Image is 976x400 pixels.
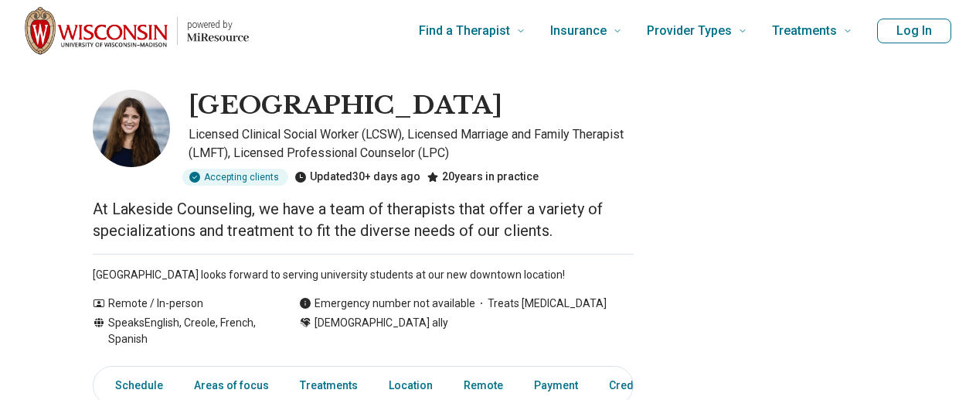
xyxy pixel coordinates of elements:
div: Remote / In-person [93,296,268,312]
span: Provider Types [647,20,732,42]
span: Find a Therapist [419,20,510,42]
span: Treatments [772,20,837,42]
div: 20 years in practice [427,169,539,186]
a: Home page [25,6,249,56]
p: [GEOGRAPHIC_DATA] looks forward to serving university students at our new downtown location! [93,267,634,283]
p: powered by [187,19,249,31]
span: [DEMOGRAPHIC_DATA] ally [315,315,448,331]
span: Treats [MEDICAL_DATA] [475,296,607,312]
span: Insurance [550,20,607,42]
h1: [GEOGRAPHIC_DATA] [189,90,502,122]
p: At Lakeside Counseling, we have a team of therapists that offer a variety of specializations and ... [93,198,634,241]
div: Speaks English, Creole, French, Spanish [93,315,268,347]
img: Lakeside Counseling Center, Licensed Clinical Social Worker (LCSW) [93,90,170,167]
p: Licensed Clinical Social Worker (LCSW), Licensed Marriage and Family Therapist (LMFT), Licensed P... [189,125,634,162]
div: Accepting clients [182,169,288,186]
div: Emergency number not available [299,296,475,312]
div: Updated 30+ days ago [294,169,420,186]
button: Log In [877,19,951,43]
